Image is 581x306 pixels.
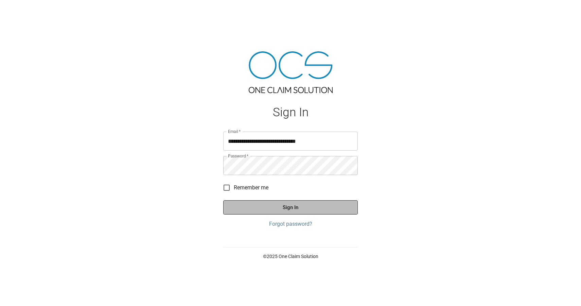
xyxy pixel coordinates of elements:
[234,184,268,192] span: Remember me
[228,129,241,134] label: Email
[228,153,248,159] label: Password
[249,51,333,93] img: ocs-logo-tra.png
[223,105,358,119] h1: Sign In
[8,4,35,18] img: ocs-logo-white-transparent.png
[223,220,358,228] a: Forgot password?
[223,253,358,260] p: © 2025 One Claim Solution
[223,200,358,215] button: Sign In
